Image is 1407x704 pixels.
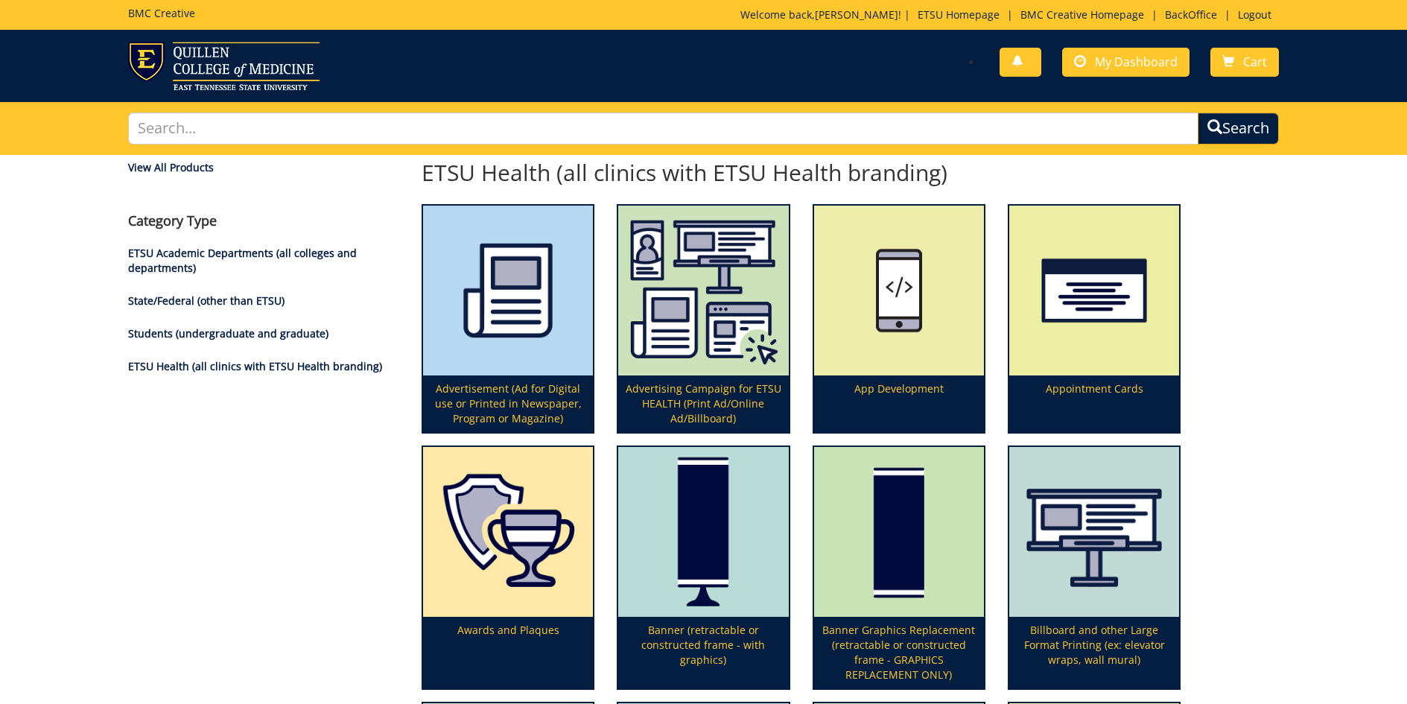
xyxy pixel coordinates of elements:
[128,359,382,373] a: ETSU Health (all clinics with ETSU Health branding)
[1198,112,1279,145] button: Search
[814,206,984,375] img: app%20development%20icon-655684178ce609.47323231.png
[618,375,788,432] p: Advertising Campaign for ETSU HEALTH (Print Ad/Online Ad/Billboard)
[1009,617,1179,688] p: Billboard and other Large Format Printing (ex: elevator wraps, wall mural)
[1009,447,1179,688] a: Billboard and other Large Format Printing (ex: elevator wraps, wall mural)
[423,447,593,688] a: Awards and Plaques
[1013,7,1152,22] a: BMC Creative Homepage
[618,447,788,688] a: Banner (retractable or constructed frame - with graphics)
[1230,7,1279,22] a: Logout
[423,206,593,432] a: Advertisement (Ad for Digital use or Printed in Newspaper, Program or Magazine)
[128,246,357,275] a: ETSU Academic Departments (all colleges and departments)
[1062,48,1190,77] a: My Dashboard
[1009,447,1179,617] img: canvas-5fff48368f7674.25692951.png
[1243,54,1267,70] span: Cart
[618,617,788,688] p: Banner (retractable or constructed frame - with graphics)
[814,447,984,688] a: Banner Graphics Replacement (retractable or constructed frame - GRAPHICS REPLACEMENT ONLY)
[128,294,285,308] a: State/Federal (other than ETSU)
[423,617,593,688] p: Awards and Plaques
[618,206,788,375] img: etsu%20health%20marketing%20campaign%20image-6075f5506d2aa2.29536275.png
[814,617,984,688] p: Banner Graphics Replacement (retractable or constructed frame - GRAPHICS REPLACEMENT ONLY)
[1009,206,1179,432] a: Appointment Cards
[423,206,593,375] img: printmedia-5fff40aebc8a36.86223841.png
[128,112,1198,145] input: Search...
[1095,54,1178,70] span: My Dashboard
[1009,375,1179,432] p: Appointment Cards
[740,7,1279,22] p: Welcome back, ! | | | |
[814,375,984,432] p: App Development
[423,375,593,432] p: Advertisement (Ad for Digital use or Printed in Newspaper, Program or Magazine)
[814,206,984,432] a: App Development
[423,447,593,617] img: plaques-5a7339fccbae09.63825868.png
[422,160,1181,185] h2: ETSU Health (all clinics with ETSU Health branding)
[910,7,1007,22] a: ETSU Homepage
[128,42,320,90] img: ETSU logo
[815,7,898,22] a: [PERSON_NAME]
[1009,206,1179,375] img: appointment%20cards-6556843a9f7d00.21763534.png
[1157,7,1225,22] a: BackOffice
[128,7,195,19] h5: BMC Creative
[814,447,984,617] img: graphics-only-banner-5949222f1cdc31.93524894.png
[128,160,399,175] a: View All Products
[618,447,788,617] img: retractable-banner-59492b401f5aa8.64163094.png
[1210,48,1279,77] a: Cart
[618,206,788,432] a: Advertising Campaign for ETSU HEALTH (Print Ad/Online Ad/Billboard)
[128,214,399,229] h4: Category Type
[128,326,328,340] a: Students (undergraduate and graduate)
